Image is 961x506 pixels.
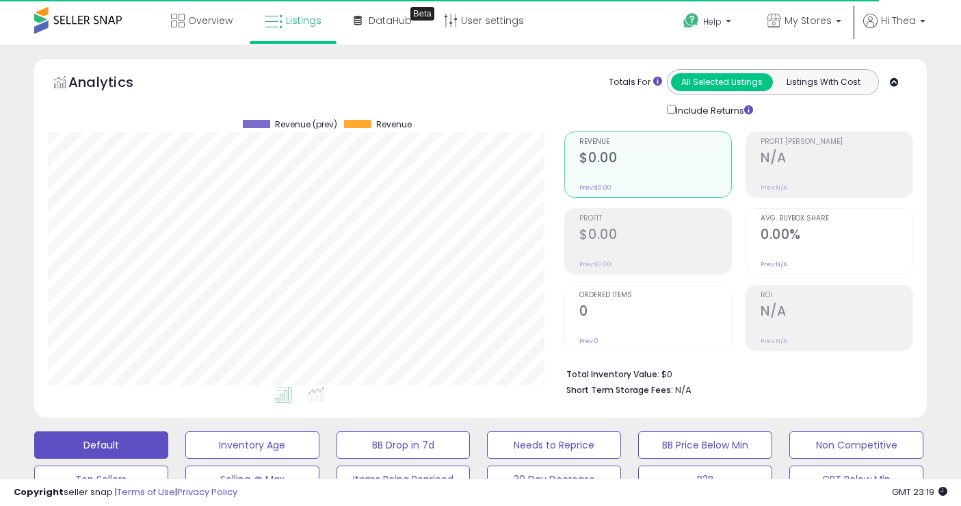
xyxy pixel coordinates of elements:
span: Profit [579,215,731,223]
div: Include Returns [657,102,769,118]
i: Get Help [683,12,700,29]
span: Revenue [376,120,412,129]
span: Ordered Items [579,292,731,299]
button: Non Competitive [789,431,923,459]
button: Items Being Repriced [337,466,471,493]
h2: $0.00 [579,227,731,245]
small: Prev: N/A [761,337,787,345]
span: ROI [761,292,912,299]
button: Listings With Cost [772,73,874,91]
h2: N/A [761,303,912,322]
button: 30 Day Decrease [487,466,621,493]
b: Total Inventory Value: [566,368,659,380]
div: Totals For [609,76,662,89]
span: Avg. Buybox Share [761,215,912,223]
h2: $0.00 [579,150,731,168]
small: Prev: $0.00 [579,260,611,268]
small: Prev: 0 [579,337,598,345]
button: All Selected Listings [671,73,773,91]
small: Prev: N/A [761,184,787,192]
span: Profit [PERSON_NAME] [761,138,912,146]
div: Tooltip anchor [410,7,434,21]
button: BB Price Below Min [638,431,772,459]
span: Revenue [579,138,731,146]
span: 2025-10-6 23:19 GMT [892,485,947,498]
a: Terms of Use [117,485,175,498]
small: Prev: N/A [761,260,787,268]
span: Hi Thea [881,14,916,27]
h2: 0.00% [761,227,912,245]
button: B2B [638,466,772,493]
a: Help [672,2,745,45]
button: Inventory Age [185,431,319,459]
button: CPT Below Min [789,466,923,493]
span: Overview [188,14,233,27]
span: Revenue (prev) [275,120,337,129]
small: Prev: $0.00 [579,184,611,192]
span: Help [703,16,722,27]
button: BB Drop in 7d [337,431,471,459]
li: $0 [566,365,903,381]
b: Short Term Storage Fees: [566,384,673,396]
span: DataHub [369,14,412,27]
span: Listings [286,14,321,27]
a: Privacy Policy [177,485,237,498]
h5: Analytics [68,73,160,95]
h2: N/A [761,150,912,168]
button: Needs to Reprice [487,431,621,459]
span: N/A [675,383,692,396]
strong: Copyright [14,485,64,498]
button: Default [34,431,168,459]
a: Hi Thea [863,14,925,45]
div: seller snap | | [14,486,237,499]
h2: 0 [579,303,731,322]
button: Top Sellers [34,466,168,493]
button: Selling @ Max [185,466,319,493]
span: My Stores [785,14,832,27]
